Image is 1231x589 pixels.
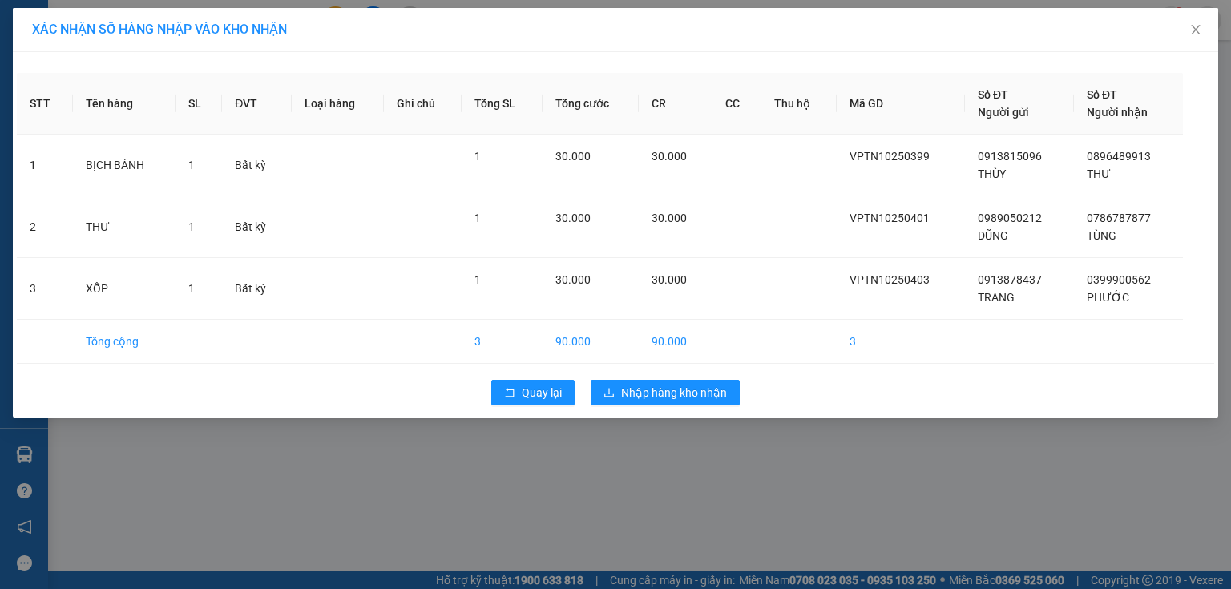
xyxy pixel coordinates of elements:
td: Bất kỳ [222,196,291,258]
td: Bất kỳ [222,135,291,196]
span: download [603,387,615,400]
div: 0907200200 [14,52,126,75]
span: 30.000 [555,150,591,163]
span: 1 [474,150,481,163]
span: 30.000 [652,273,687,286]
div: Bình Giã [137,14,249,33]
td: 3 [17,258,73,320]
th: CR [639,73,712,135]
td: 90.000 [639,320,712,364]
div: ĐBL10250680 [136,117,249,155]
div: vp 1760ql o 13 [14,33,126,52]
span: 0989050212 [978,212,1042,224]
td: 2 [17,196,73,258]
span: VPTN10250399 [850,150,930,163]
th: STT [17,73,73,135]
button: downloadNhập hàng kho nhận [591,380,740,405]
span: 30.000 [555,212,591,224]
span: rollback [504,387,515,400]
td: XỐP [73,258,176,320]
span: Số ĐT [978,88,1008,101]
span: 0913815096 [978,150,1042,163]
div: Tên hàng: kien ( : 2 ) [14,86,249,106]
th: Mã GD [837,73,965,135]
td: 1 [17,135,73,196]
span: Nhận: [137,15,176,32]
span: 1 [474,212,481,224]
td: 3 [462,320,543,364]
span: Gửi: [14,15,38,32]
td: 3 [837,320,965,364]
th: ĐVT [222,73,291,135]
span: Số ĐT [1087,88,1117,101]
button: Close [1173,8,1218,53]
span: 1 [474,273,481,286]
span: close [1189,23,1202,36]
td: 90.000 [543,320,639,364]
span: 30.000 [652,150,687,163]
span: DŨNG [978,229,1008,242]
td: THƯ [73,196,176,258]
div: 167 QL13 [14,14,126,33]
span: SL [140,84,162,107]
td: Tổng cộng [73,320,176,364]
span: XÁC NHẬN SỐ HÀNG NHẬP VÀO KHO NHẬN [32,22,287,37]
span: THƯ [1087,167,1111,180]
span: 1 [188,282,195,295]
span: 0913878437 [978,273,1042,286]
span: Nhập hàng kho nhận [621,384,727,401]
span: 1 [188,159,195,171]
span: TÙNG [1087,229,1116,242]
span: VPTN10250403 [850,273,930,286]
th: Loại hàng [292,73,384,135]
th: Ghi chú [384,73,462,135]
td: Bất kỳ [222,258,291,320]
span: PHƯỚC [1087,291,1129,304]
td: BỊCH BÁNH [73,135,176,196]
div: tuan anh hm [137,33,249,52]
span: 0399900562 [1087,273,1151,286]
span: Người nhận [1087,106,1148,119]
th: Tên hàng [73,73,176,135]
th: Tổng SL [462,73,543,135]
span: 30.000 [555,273,591,286]
th: SL [176,73,222,135]
button: rollbackQuay lại [491,380,575,405]
span: Quay lại [522,384,562,401]
th: Tổng cước [543,73,639,135]
div: 0939200200 [137,52,249,75]
span: THÙY [978,167,1006,180]
span: 0786787877 [1087,212,1151,224]
span: 30.000 [652,212,687,224]
span: Người gửi [978,106,1029,119]
th: Thu hộ [761,73,837,135]
span: VPTN10250401 [850,212,930,224]
span: TRANG [978,291,1015,304]
span: 0896489913 [1087,150,1151,163]
th: CC [712,73,761,135]
span: 1 [188,220,195,233]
